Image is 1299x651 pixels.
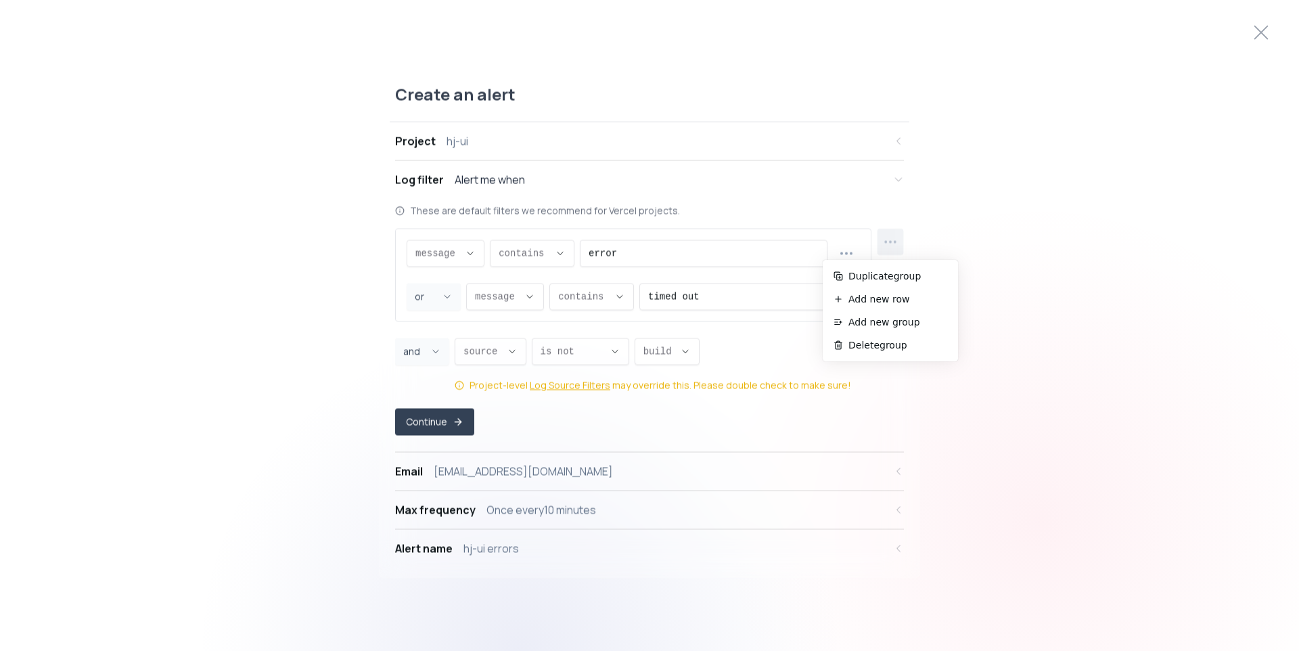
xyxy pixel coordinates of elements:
div: Email [395,464,423,480]
div: These are default filters we recommend for Vercel projects. [395,204,904,218]
span: contains [499,247,549,261]
div: [EMAIL_ADDRESS][DOMAIN_NAME] [434,464,613,480]
span: contains [558,290,609,304]
button: Descriptive Select [549,284,634,311]
a: Log Source Filters [530,379,610,392]
span: Add new group [848,315,947,329]
span: Duplicate group [848,269,947,283]
input: Enter text value... [648,284,819,310]
div: Log filter [395,172,444,188]
button: Joiner Select [407,284,461,311]
span: build [643,345,675,359]
div: Static Actions [825,263,955,359]
div: Project [395,133,436,150]
button: Descriptive Select [407,240,484,267]
button: Descriptive Select [455,338,526,365]
ul: Static Actions [828,265,953,356]
input: Enter text value... [589,241,819,267]
button: Joiner Select [395,338,449,365]
span: message [475,290,519,304]
button: Descriptive Select [532,338,629,365]
button: Descriptive Select [490,240,574,267]
button: Descriptive Select [635,338,700,365]
span: source [463,345,501,359]
span: message [415,247,459,261]
div: Create an alert [390,84,909,122]
div: Alert name [395,541,453,557]
div: hj-ui [447,133,468,150]
span: and [403,345,425,359]
div: hj-ui errors [463,541,519,557]
div: Alert me when [455,172,525,188]
span: Delete group [848,338,947,352]
span: is not [541,345,604,359]
span: or [415,290,436,304]
div: Project-level may override this. Please double check to make sure! [470,379,851,392]
button: Descriptive Select [466,284,544,311]
span: Add new row [848,292,947,306]
div: Max frequency [395,502,476,518]
div: Once every 10 minutes [486,502,596,518]
button: Continue [395,409,474,436]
